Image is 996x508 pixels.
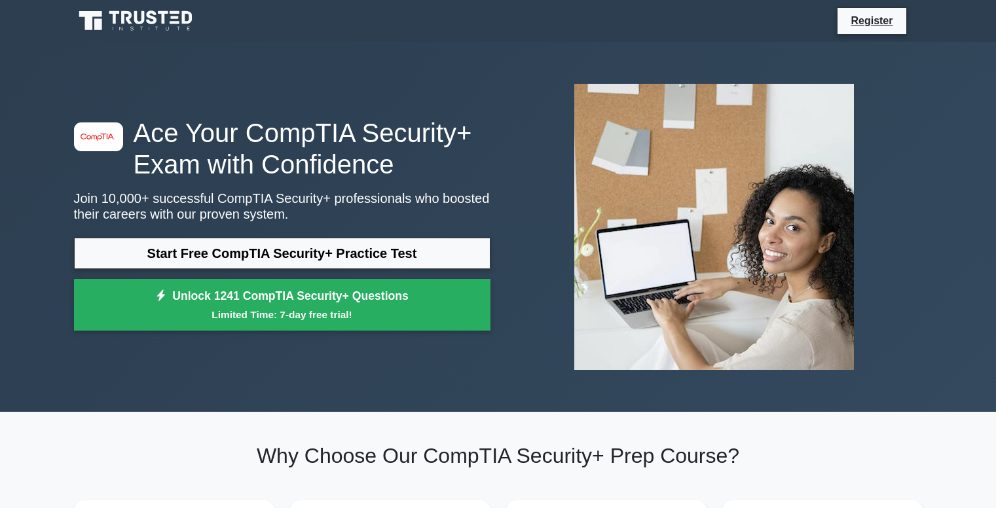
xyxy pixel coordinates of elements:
[90,307,474,322] small: Limited Time: 7-day free trial!
[74,279,490,331] a: Unlock 1241 CompTIA Security+ QuestionsLimited Time: 7-day free trial!
[74,117,490,180] h1: Ace Your CompTIA Security+ Exam with Confidence
[74,190,490,222] p: Join 10,000+ successful CompTIA Security+ professionals who boosted their careers with our proven...
[843,12,900,29] a: Register
[74,238,490,269] a: Start Free CompTIA Security+ Practice Test
[74,443,923,468] h2: Why Choose Our CompTIA Security+ Prep Course?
